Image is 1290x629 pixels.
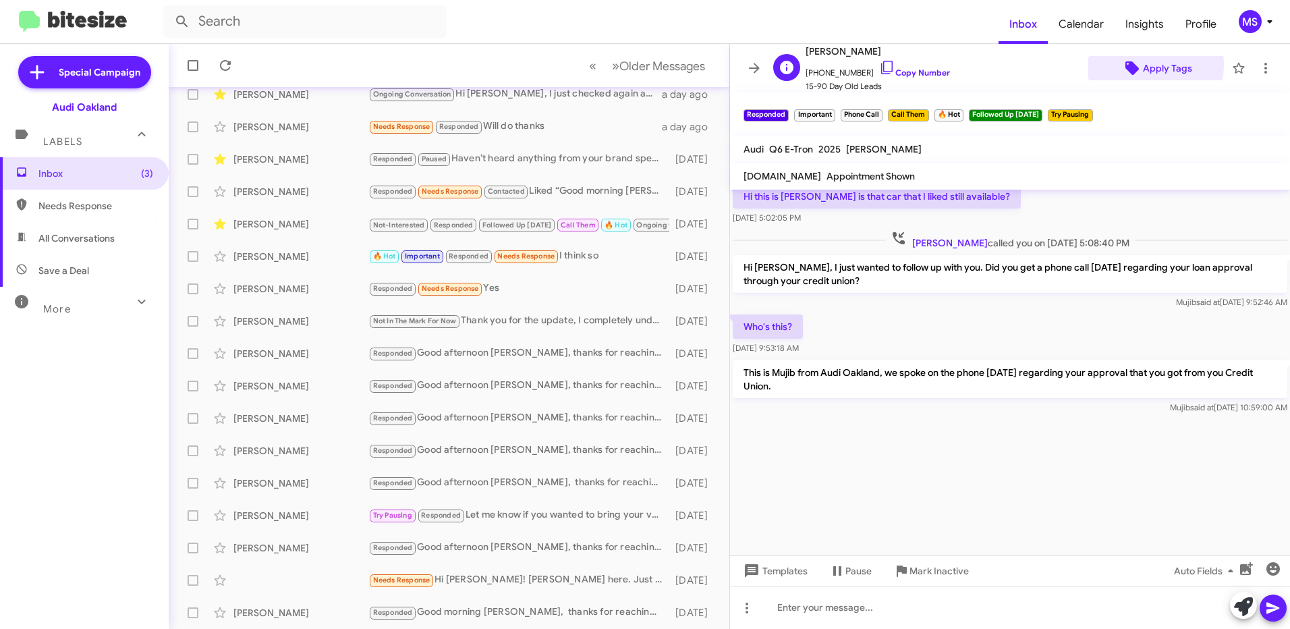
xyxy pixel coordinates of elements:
[669,476,719,490] div: [DATE]
[1048,109,1092,121] small: Try Pausing
[733,314,803,339] p: Who's this?
[43,303,71,315] span: More
[879,67,950,78] a: Copy Number
[233,412,368,425] div: [PERSON_NAME]
[233,314,368,328] div: [PERSON_NAME]
[669,412,719,425] div: [DATE]
[669,217,719,231] div: [DATE]
[233,347,368,360] div: [PERSON_NAME]
[439,122,479,131] span: Responded
[368,572,669,588] div: Hi [PERSON_NAME]! [PERSON_NAME] here. Just circling back on [PERSON_NAME]'s message. We would lov...
[1115,5,1175,44] a: Insights
[368,540,669,555] div: Good afternoon [PERSON_NAME], thanks for reaching out. We’d love to see the vehicle in person to ...
[841,109,882,121] small: Phone Call
[1088,56,1225,80] button: Apply Tags
[373,543,413,552] span: Responded
[368,443,669,458] div: Good afternoon [PERSON_NAME], thanks for reaching out. We’d love to see the vehicle in person to ...
[669,153,719,166] div: [DATE]
[1048,5,1115,44] span: Calendar
[373,90,451,99] span: Ongoing Conversation
[233,282,368,296] div: [PERSON_NAME]
[233,217,368,231] div: [PERSON_NAME]
[373,478,413,487] span: Responded
[1163,559,1250,583] button: Auto Fields
[669,606,719,620] div: [DATE]
[233,250,368,263] div: [PERSON_NAME]
[669,282,719,296] div: [DATE]
[233,444,368,458] div: [PERSON_NAME]
[1227,10,1275,33] button: MS
[806,59,950,80] span: [PHONE_NUMBER]
[38,264,89,277] span: Save a Deal
[669,347,719,360] div: [DATE]
[373,284,413,293] span: Responded
[368,508,669,523] div: Let me know if you wanted to bring your vehicle here at [GEOGRAPHIC_DATA], we would love to evalu...
[882,559,980,583] button: Mark Inactive
[405,252,440,261] span: Important
[885,230,1135,250] span: called you on [DATE] 5:08:40 PM
[373,187,413,196] span: Responded
[669,185,719,198] div: [DATE]
[733,360,1287,398] p: This is Mujib from Audi Oakland, we spoke on the phone [DATE] regarding your approval that you go...
[421,511,461,520] span: Responded
[368,119,662,134] div: Will do thanks
[368,378,669,393] div: Good afternoon [PERSON_NAME], thanks for reaching out. We’d love to see the vehicle(s) in person ...
[999,5,1048,44] span: Inbox
[1174,559,1239,583] span: Auto Fields
[912,237,988,249] span: [PERSON_NAME]
[233,88,368,101] div: [PERSON_NAME]
[373,155,413,163] span: Responded
[846,143,922,155] span: [PERSON_NAME]
[619,59,705,74] span: Older Messages
[1170,402,1287,412] span: Mujib [DATE] 10:59:00 AM
[1175,5,1227,44] a: Profile
[636,221,714,229] span: Ongoing Conversation
[233,120,368,134] div: [PERSON_NAME]
[482,221,552,229] span: Followed Up [DATE]
[806,43,950,59] span: [PERSON_NAME]
[163,5,447,38] input: Search
[233,541,368,555] div: [PERSON_NAME]
[368,605,669,620] div: Good morning [PERSON_NAME], thanks for reaching out. We’d love to see the vehicle in person to gi...
[368,151,669,167] div: Haven’t heard anything from your brand specialist since last week so I'm assuming there is no nee...
[669,574,719,587] div: [DATE]
[434,221,474,229] span: Responded
[233,379,368,393] div: [PERSON_NAME]
[373,511,412,520] span: Try Pausing
[806,80,950,93] span: 15-90 Day Old Leads
[733,184,1021,209] p: Hi this is [PERSON_NAME] is that car that I liked still available?
[373,381,413,390] span: Responded
[669,379,719,393] div: [DATE]
[373,349,413,358] span: Responded
[1239,10,1262,33] div: MS
[1143,56,1192,80] span: Apply Tags
[818,143,841,155] span: 2025
[669,541,719,555] div: [DATE]
[373,122,430,131] span: Needs Response
[818,559,882,583] button: Pause
[368,410,669,426] div: Good afternoon [PERSON_NAME], thanks for reaching out. We’d love to see the vehicle in person to ...
[794,109,835,121] small: Important
[730,559,818,583] button: Templates
[449,252,488,261] span: Responded
[233,606,368,620] div: [PERSON_NAME]
[1190,402,1214,412] span: said at
[744,109,789,121] small: Responded
[605,221,627,229] span: 🔥 Hot
[669,444,719,458] div: [DATE]
[589,57,596,74] span: «
[612,57,619,74] span: »
[38,167,153,180] span: Inbox
[669,250,719,263] div: [DATE]
[488,187,525,196] span: Contacted
[368,184,669,199] div: Liked “Good morning [PERSON_NAME], thanks for reaching out. We'd love to see the vehicle in perso...
[38,231,115,245] span: All Conversations
[733,255,1287,293] p: Hi [PERSON_NAME], I just wanted to follow up with you. Did you get a phone call [DATE] regarding ...
[561,221,596,229] span: Call Them
[18,56,151,88] a: Special Campaign
[373,414,413,422] span: Responded
[1176,297,1287,307] span: Mujib [DATE] 9:52:46 AM
[43,136,82,148] span: Labels
[373,252,396,261] span: 🔥 Hot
